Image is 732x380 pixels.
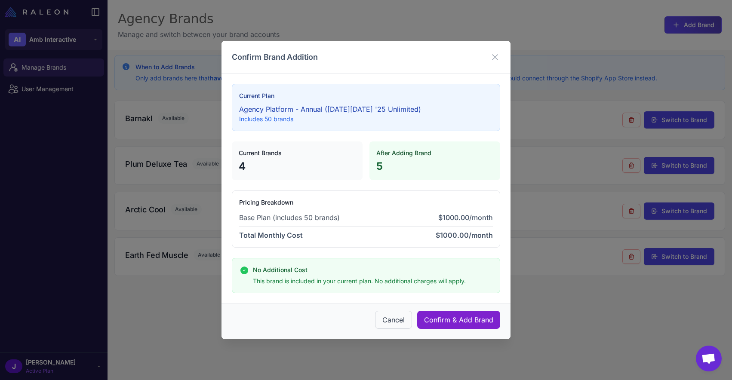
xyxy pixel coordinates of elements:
p: Agency Platform - Annual ([DATE][DATE] '25 Unlimited) [239,104,493,114]
h4: No Additional Cost [253,265,466,275]
div: Open chat [696,346,722,371]
h4: After Adding Brand [376,148,493,158]
button: Confirm & Add Brand [417,311,500,329]
p: 4 [239,159,356,173]
span: $1000.00/month [438,213,493,222]
p: This brand is included in your current plan. No additional charges will apply. [253,276,466,286]
p: 5 [376,159,493,173]
h4: Current Brands [239,148,356,158]
h4: Pricing Breakdown [239,198,493,207]
span: $1000.00/month [436,231,493,239]
span: Total Monthly Cost [239,230,303,240]
span: Base Plan (includes 50 brands) [239,212,340,223]
h4: Current Plan [239,91,493,101]
button: Cancel [375,311,412,329]
span: Confirm & Add Brand [424,315,493,325]
h3: Confirm Brand Addition [232,51,318,63]
p: Includes 50 brands [239,114,493,124]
